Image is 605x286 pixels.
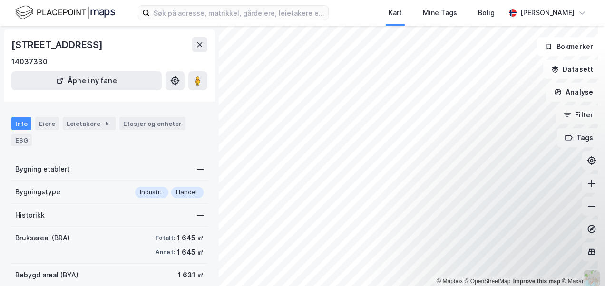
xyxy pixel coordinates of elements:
div: [PERSON_NAME] [520,7,575,19]
button: Tags [557,128,601,147]
div: Eiere [35,117,59,130]
div: 1 645 ㎡ [177,247,204,258]
button: Filter [556,105,601,124]
button: Datasett [543,60,601,79]
div: 5 [102,119,112,128]
div: Bolig [478,7,495,19]
div: — [197,163,204,175]
div: — [197,210,204,221]
div: Totalt: [155,234,175,242]
div: ESG [11,134,32,146]
a: Mapbox [437,278,463,285]
div: Leietakere [63,117,116,130]
input: Søk på adresse, matrikkel, gårdeiere, leietakere eller personer [150,6,328,20]
div: 1 631 ㎡ [178,269,204,281]
div: Kart [389,7,402,19]
div: Bebygd areal (BYA) [15,269,78,281]
div: Bruksareal (BRA) [15,232,70,244]
div: 14037330 [11,56,48,67]
a: OpenStreetMap [465,278,511,285]
button: Åpne i ny fane [11,71,162,90]
div: Mine Tags [423,7,457,19]
div: Info [11,117,31,130]
a: Improve this map [513,278,560,285]
div: Annet: [156,248,175,256]
button: Bokmerker [537,37,601,56]
div: Bygningstype [15,186,60,198]
div: [STREET_ADDRESS] [11,37,105,52]
div: Historikk [15,210,45,221]
div: Etasjer og enheter [123,119,182,128]
div: Bygning etablert [15,163,70,175]
div: 1 645 ㎡ [177,232,204,244]
img: logo.f888ab2527a4732fd821a326f86c7f29.svg [15,4,115,21]
button: Analyse [546,83,601,102]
